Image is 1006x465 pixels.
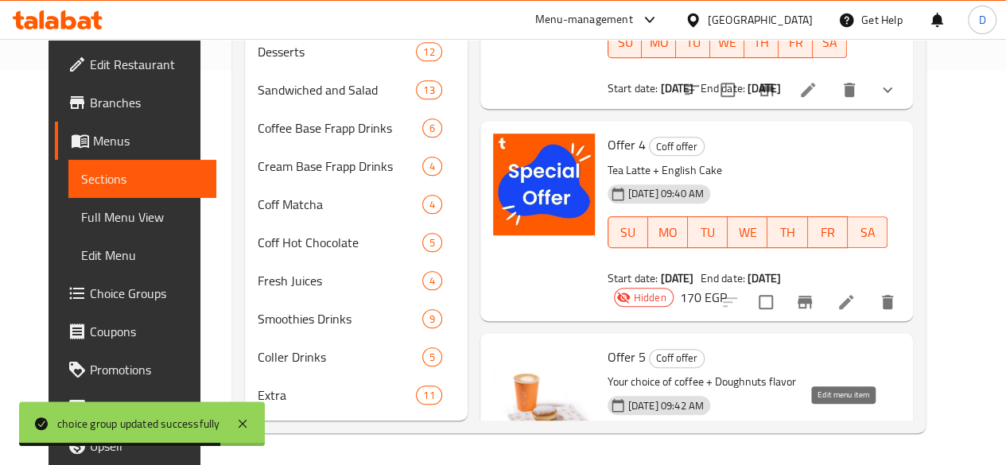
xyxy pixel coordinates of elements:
[90,398,204,417] span: Menu disclaimer
[767,216,807,248] button: TH
[55,45,216,83] a: Edit Restaurant
[423,350,441,365] span: 5
[676,26,710,58] button: TU
[55,122,216,160] a: Menus
[608,345,646,369] span: Offer 5
[708,11,813,29] div: [GEOGRAPHIC_DATA]
[650,349,704,367] span: Coff offer
[245,71,468,109] div: Sandwiched and Salad13
[493,346,595,448] img: Offer 5
[258,386,417,405] span: Extra
[245,376,468,414] div: Extra11
[422,195,442,214] div: items
[68,236,216,274] a: Edit Menu
[717,31,738,54] span: WE
[423,159,441,174] span: 4
[734,221,761,244] span: WE
[744,26,779,58] button: TH
[422,157,442,176] div: items
[535,10,633,29] div: Menu-management
[416,42,441,61] div: items
[868,283,907,321] button: delete
[245,109,468,147] div: Coffee Base Frapp Drinks6
[416,80,441,99] div: items
[615,31,636,54] span: SU
[608,133,646,157] span: Offer 4
[813,26,847,58] button: SA
[55,83,216,122] a: Branches
[422,309,442,328] div: items
[627,290,673,305] span: Hidden
[423,235,441,250] span: 5
[93,131,204,150] span: Menus
[779,26,813,58] button: FR
[245,147,468,185] div: Cream Base Frapp Drinks4
[749,285,783,319] span: Select to update
[81,246,204,265] span: Edit Menu
[608,268,658,289] span: Start date:
[68,160,216,198] a: Sections
[423,273,441,289] span: 4
[748,71,786,109] button: Branch-specific-item
[615,221,642,244] span: SU
[90,360,204,379] span: Promotions
[57,415,220,432] div: choice group updated successfully
[90,436,204,455] span: Upsell
[417,83,441,98] span: 13
[608,26,643,58] button: SU
[422,233,442,252] div: items
[785,31,806,54] span: FR
[90,322,204,341] span: Coupons
[493,134,595,235] img: Offer 4
[258,233,422,252] span: Coff Hot Chocolate
[422,347,442,366] div: items
[648,31,670,54] span: MO
[608,78,658,99] span: Start date:
[798,80,818,99] a: Edit menu item
[55,351,216,389] a: Promotions
[423,121,441,136] span: 6
[81,169,204,188] span: Sections
[978,11,985,29] span: D
[728,216,767,248] button: WE
[245,300,468,338] div: Smoothies Drinks9
[682,31,704,54] span: TU
[814,221,841,244] span: FR
[608,216,648,248] button: SU
[422,118,442,138] div: items
[258,271,422,290] span: Fresh Juices
[90,284,204,303] span: Choice Groups
[642,26,676,58] button: MO
[608,372,888,392] p: Your choice of coffee + Doughnuts flavor
[854,221,881,244] span: SA
[245,262,468,300] div: Fresh Juices4
[258,118,422,138] div: Coffee Base Frapp Drinks
[90,93,204,112] span: Branches
[258,157,422,176] span: Cream Base Frapp Drinks
[819,31,841,54] span: SA
[660,268,693,289] b: [DATE]
[694,221,721,244] span: TU
[258,80,417,99] span: Sandwiched and Salad
[258,42,417,61] span: Desserts
[649,349,705,368] div: Coff offer
[654,221,682,244] span: MO
[878,80,897,99] svg: Show Choices
[258,309,422,328] span: Smoothies Drinks
[622,398,710,413] span: [DATE] 09:42 AM
[55,389,216,427] a: Menu disclaimer
[622,186,710,201] span: [DATE] 09:40 AM
[848,216,888,248] button: SA
[660,78,693,99] b: [DATE]
[417,388,441,403] span: 11
[711,73,744,107] span: Select to update
[90,55,204,74] span: Edit Restaurant
[680,286,727,308] h6: 170 EGP
[258,347,422,366] span: Coller Drinks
